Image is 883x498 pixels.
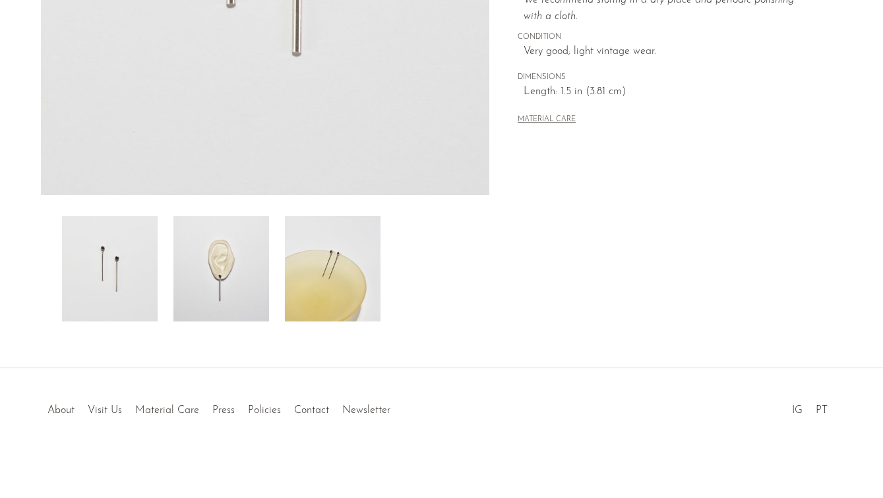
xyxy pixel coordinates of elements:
span: Length: 1.5 in (3.81 cm) [524,84,814,101]
img: Amethyst Bar Earrings [285,216,381,321]
a: Material Care [135,405,199,416]
a: IG [792,405,803,416]
a: Press [212,405,235,416]
a: About [47,405,75,416]
ul: Quick links [41,395,397,420]
span: DIMENSIONS [518,72,814,84]
a: PT [816,405,828,416]
ul: Social Medias [785,395,834,420]
span: CONDITION [518,32,814,43]
span: Very good; light vintage wear. [524,43,814,61]
a: Contact [294,405,329,416]
img: Amethyst Bar Earrings [173,216,269,321]
img: Amethyst Bar Earrings [62,216,158,321]
a: Policies [248,405,281,416]
a: Visit Us [88,405,122,416]
button: MATERIAL CARE [518,115,576,125]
